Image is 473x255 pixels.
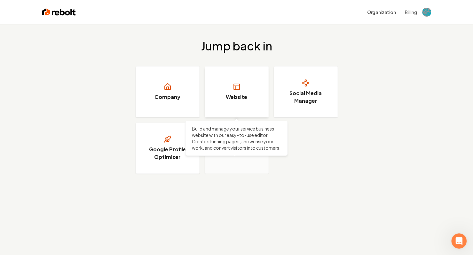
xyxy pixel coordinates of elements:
[144,146,192,161] h3: Google Profile Optimizer
[154,93,180,101] h3: Company
[363,6,400,18] button: Organization
[282,89,330,105] h3: Social Media Manager
[192,125,281,151] p: Build and manage your service business website with our easy-to-use editor. Create stunning pages...
[205,66,269,117] a: Website
[42,8,76,17] img: Rebolt Logo
[451,233,467,249] iframe: Intercom live chat
[136,66,200,117] a: Company
[136,123,200,174] a: Google Profile Optimizer
[274,66,338,117] a: Social Media Manager
[422,8,431,17] img: Ethan Hormann
[405,9,417,15] button: Billing
[201,40,272,52] h2: Jump back in
[422,8,431,17] button: Open user button
[226,93,247,101] h3: Website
